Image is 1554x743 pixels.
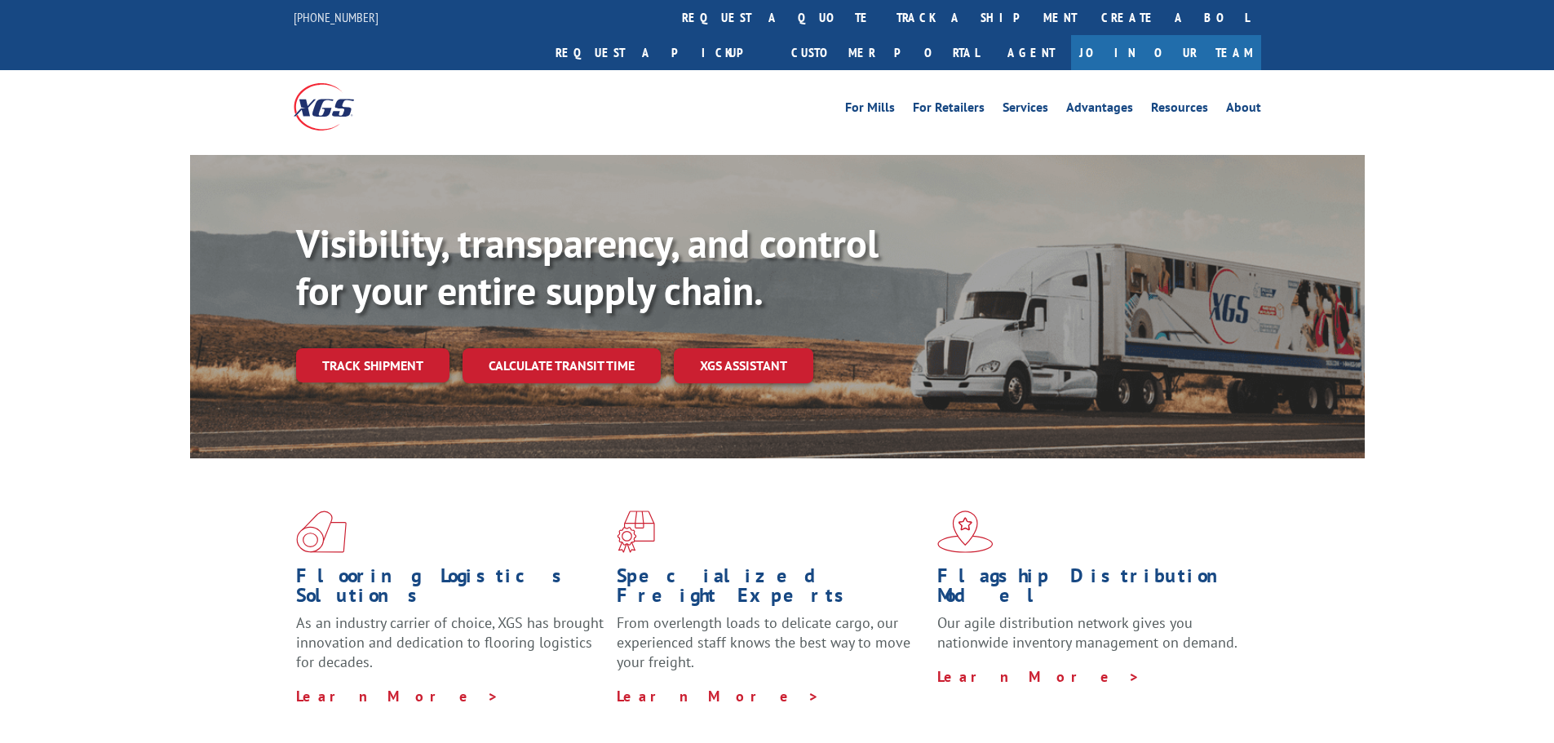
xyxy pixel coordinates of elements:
h1: Flagship Distribution Model [937,566,1246,613]
p: From overlength loads to delicate cargo, our experienced staff knows the best way to move your fr... [617,613,925,686]
img: xgs-icon-focused-on-flooring-red [617,511,655,553]
a: Learn More > [296,687,499,705]
a: Request a pickup [543,35,779,70]
a: Resources [1151,101,1208,119]
a: Services [1003,101,1048,119]
a: [PHONE_NUMBER] [294,9,379,25]
a: XGS ASSISTANT [674,348,813,383]
a: Agent [991,35,1071,70]
b: Visibility, transparency, and control for your entire supply chain. [296,218,879,316]
h1: Flooring Logistics Solutions [296,566,604,613]
a: Learn More > [937,667,1140,686]
a: Calculate transit time [463,348,661,383]
a: About [1226,101,1261,119]
img: xgs-icon-total-supply-chain-intelligence-red [296,511,347,553]
a: For Mills [845,101,895,119]
a: Advantages [1066,101,1133,119]
span: As an industry carrier of choice, XGS has brought innovation and dedication to flooring logistics... [296,613,604,671]
span: Our agile distribution network gives you nationwide inventory management on demand. [937,613,1237,652]
a: For Retailers [913,101,985,119]
img: xgs-icon-flagship-distribution-model-red [937,511,994,553]
a: Customer Portal [779,35,991,70]
h1: Specialized Freight Experts [617,566,925,613]
a: Join Our Team [1071,35,1261,70]
a: Track shipment [296,348,449,383]
a: Learn More > [617,687,820,705]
